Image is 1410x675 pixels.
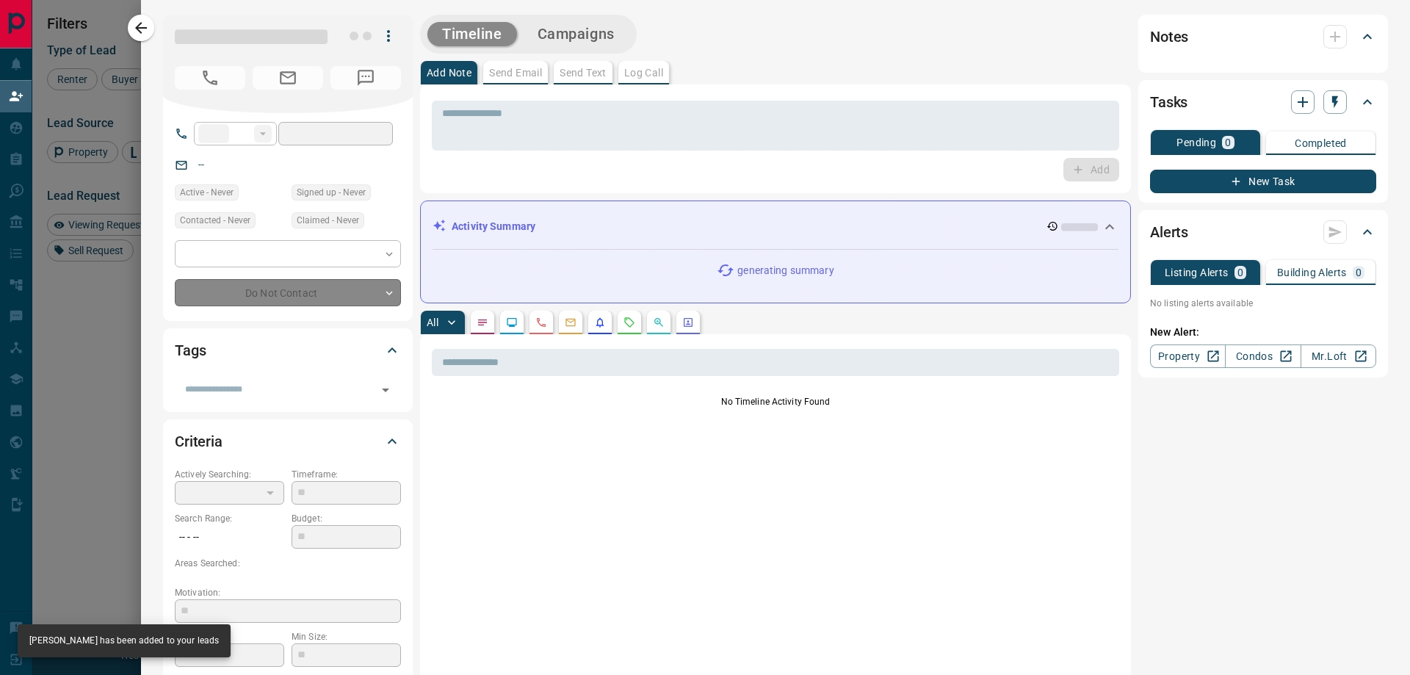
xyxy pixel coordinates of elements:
span: No Number [175,66,245,90]
p: Min Size: [292,630,401,643]
p: Completed [1295,138,1347,148]
p: 0 [1225,137,1231,148]
svg: Listing Alerts [594,317,606,328]
p: Actively Searching: [175,468,284,481]
span: No Number [330,66,401,90]
p: Building Alerts [1277,267,1347,278]
p: Motivation: [175,586,401,599]
p: Pending [1176,137,1216,148]
div: Criteria [175,424,401,459]
button: Timeline [427,22,517,46]
button: New Task [1150,170,1376,193]
p: Listing Alerts [1165,267,1229,278]
h2: Notes [1150,25,1188,48]
h2: Alerts [1150,220,1188,244]
div: Tasks [1150,84,1376,120]
p: New Alert: [1150,325,1376,340]
h2: Criteria [175,430,223,453]
p: Budget: [292,512,401,525]
p: Search Range: [175,512,284,525]
button: Open [375,380,396,400]
svg: Opportunities [653,317,665,328]
p: 0 [1237,267,1243,278]
span: Active - Never [180,185,234,200]
h2: Tasks [1150,90,1187,114]
a: -- [198,159,204,170]
svg: Emails [565,317,576,328]
div: Do Not Contact [175,279,401,306]
span: Claimed - Never [297,213,359,228]
svg: Lead Browsing Activity [506,317,518,328]
div: Tags [175,333,401,368]
span: Contacted - Never [180,213,250,228]
p: No Timeline Activity Found [432,395,1119,408]
svg: Notes [477,317,488,328]
p: Timeframe: [292,468,401,481]
div: Notes [1150,19,1376,54]
a: Property [1150,344,1226,368]
svg: Requests [623,317,635,328]
p: Areas Searched: [175,557,401,570]
p: Add Note [427,68,471,78]
p: -- - -- [175,525,284,549]
div: Activity Summary [433,213,1118,240]
p: 0 [1356,267,1362,278]
svg: Calls [535,317,547,328]
div: [PERSON_NAME] has been added to your leads [29,629,219,653]
span: Signed up - Never [297,185,366,200]
p: All [427,317,438,328]
p: generating summary [737,263,834,278]
p: Activity Summary [452,219,535,234]
h2: Tags [175,339,206,362]
button: Campaigns [523,22,629,46]
span: No Email [253,66,323,90]
a: Condos [1225,344,1301,368]
svg: Agent Actions [682,317,694,328]
a: Mr.Loft [1301,344,1376,368]
p: No listing alerts available [1150,297,1376,310]
div: Alerts [1150,214,1376,250]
